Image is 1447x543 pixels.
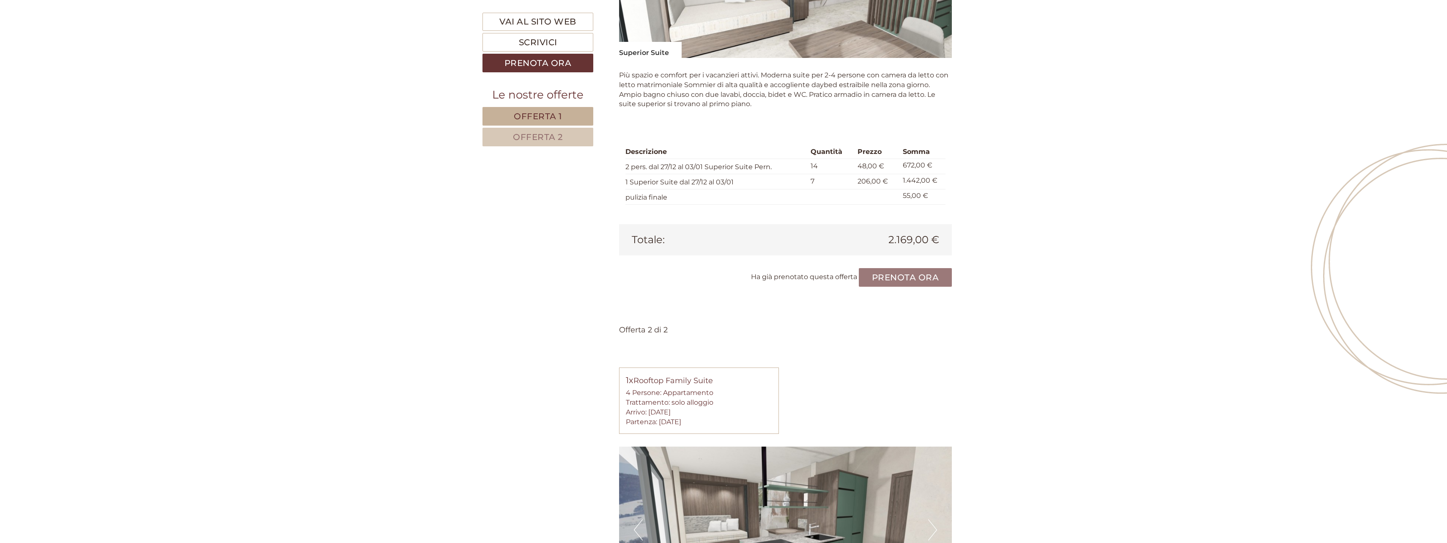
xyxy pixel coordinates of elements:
[888,233,939,247] span: 2.169,00 €
[482,54,593,72] a: Prenota ora
[807,159,854,174] td: 14
[899,145,945,159] th: Somma
[854,145,899,159] th: Prezzo
[634,519,643,540] button: Previous
[626,374,773,389] div: Rooftop Family Suite
[858,177,888,185] span: 206,00 €
[619,42,682,58] div: Superior Suite
[899,159,945,174] td: 672,00 €
[513,132,563,142] span: Offerta 2
[482,33,593,52] a: Scrivici
[625,189,807,204] td: pulizia finale
[671,398,713,406] b: solo alloggio
[625,145,807,159] th: Descrizione
[625,174,807,189] td: 1 Superior Suite dal 27/12 al 03/01
[859,268,952,287] a: Prenota ora
[626,418,657,426] small: Partenza:
[899,174,945,189] td: 1.442,00 €
[625,233,786,247] div: Totale:
[663,389,713,397] b: Appartamento
[626,375,633,385] b: 1x
[619,339,667,355] div: Offerta 2
[619,71,952,109] p: Più spazio e comfort per i vacanzieri attivi. Moderna suite per 2-4 persone con camera da letto c...
[928,519,937,540] button: Next
[619,325,668,335] span: Offerta 2 di 2
[858,162,884,170] span: 48,00 €
[514,111,562,121] span: Offerta 1
[751,273,857,281] span: Ha già prenotato questa offerta
[899,189,945,204] td: 55,00 €
[482,87,593,103] div: Le nostre offerte
[625,159,807,174] td: 2 pers. dal 27/12 al 03/01 Superior Suite Pern.
[626,389,661,397] small: 4 Persone:
[807,145,854,159] th: Quantità
[482,13,593,31] a: Vai al sito web
[807,174,854,189] td: 7
[626,408,647,416] small: Arrivo:
[659,418,681,426] b: [DATE]
[648,408,671,416] b: [DATE]
[626,398,670,406] small: Trattamento:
